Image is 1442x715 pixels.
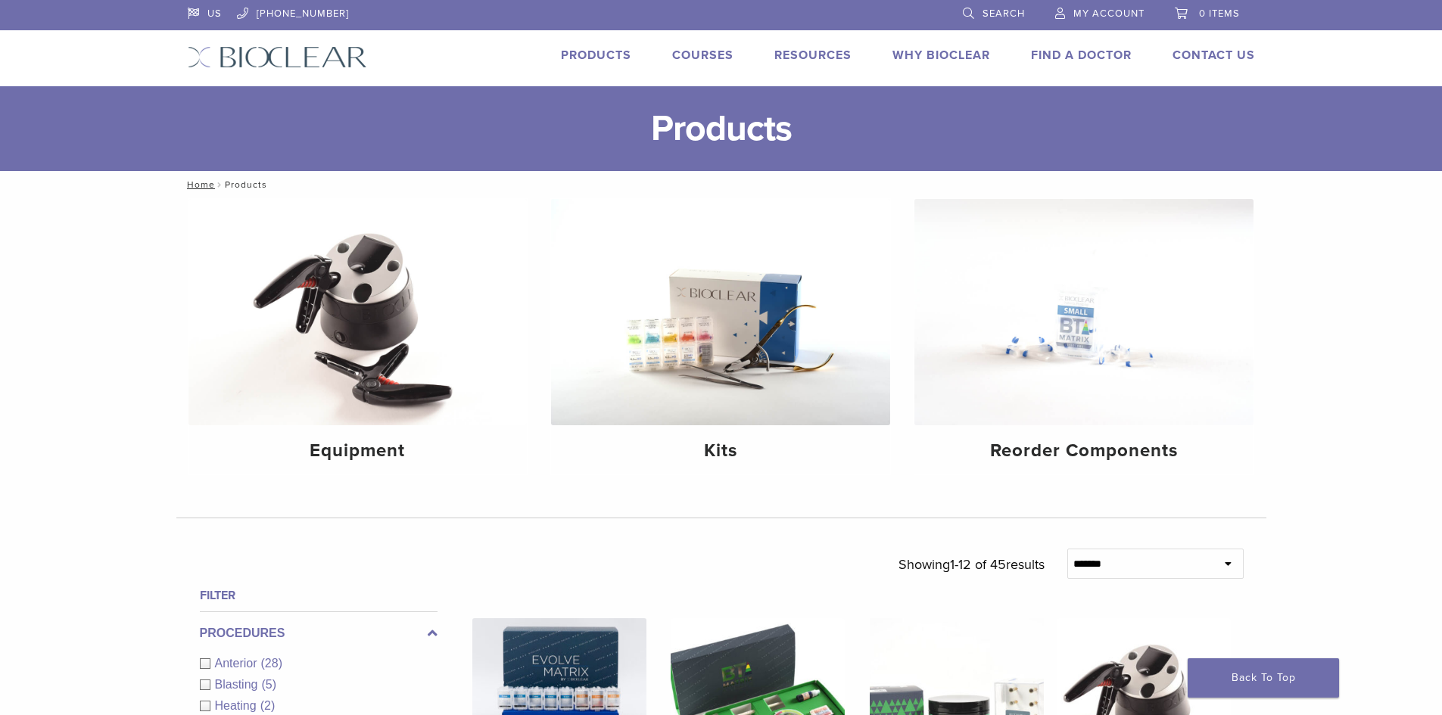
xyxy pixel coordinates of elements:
span: Search [983,8,1025,20]
span: My Account [1073,8,1145,20]
span: (28) [261,657,282,670]
img: Bioclear [188,46,367,68]
h4: Equipment [201,437,515,465]
img: Reorder Components [914,199,1254,425]
a: Reorder Components [914,199,1254,474]
span: Blasting [215,678,262,691]
a: Resources [774,48,852,63]
a: Courses [672,48,733,63]
img: Equipment [188,199,528,425]
a: Products [561,48,631,63]
span: Heating [215,699,260,712]
a: Why Bioclear [892,48,990,63]
span: 0 items [1199,8,1240,20]
img: Kits [551,199,890,425]
a: Contact Us [1173,48,1255,63]
h4: Kits [563,437,878,465]
a: Kits [551,199,890,474]
a: Back To Top [1188,658,1339,698]
label: Procedures [200,624,438,642]
nav: Products [176,171,1266,198]
span: / [215,181,225,188]
h4: Reorder Components [927,437,1241,465]
span: (2) [260,699,276,712]
a: Equipment [188,199,528,474]
a: Find A Doctor [1031,48,1132,63]
h4: Filter [200,586,438,605]
span: Anterior [215,657,261,670]
span: (5) [261,678,276,691]
a: Home [182,179,215,190]
p: Showing results [899,549,1045,580]
span: 1-12 of 45 [950,556,1006,573]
